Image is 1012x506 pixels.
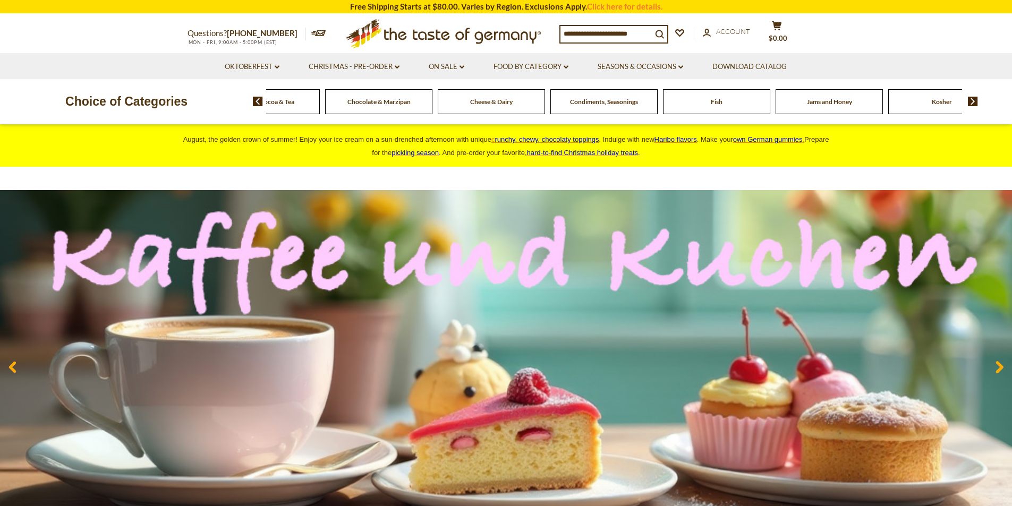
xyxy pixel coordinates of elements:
a: Seasons & Occasions [598,61,683,73]
a: [PHONE_NUMBER] [227,28,297,38]
button: $0.00 [761,21,793,47]
a: Kosher [932,98,952,106]
span: MON - FRI, 9:00AM - 5:00PM (EST) [188,39,278,45]
a: pickling season [392,149,439,157]
a: Account [703,26,750,38]
span: August, the golden crown of summer! Enjoy your ice cream on a sun-drenched afternoon with unique ... [183,135,829,157]
a: Jams and Honey [807,98,852,106]
img: next arrow [968,97,978,106]
a: Fish [711,98,722,106]
a: hard-to-find Christmas holiday treats [527,149,639,157]
a: Chocolate & Marzipan [347,98,411,106]
a: Oktoberfest [225,61,279,73]
a: Coffee, Cocoa & Tea [239,98,294,106]
span: own German gummies [733,135,803,143]
a: On Sale [429,61,464,73]
a: Haribo flavors [654,135,697,143]
a: Click here for details. [587,2,662,11]
p: Questions? [188,27,305,40]
a: Download Catalog [712,61,787,73]
a: Food By Category [494,61,568,73]
img: previous arrow [253,97,263,106]
a: Cheese & Dairy [470,98,513,106]
span: runchy, chewy, chocolaty toppings [495,135,599,143]
a: crunchy, chewy, chocolaty toppings [491,135,599,143]
span: . [527,149,640,157]
a: Condiments, Seasonings [570,98,638,106]
span: Account [716,27,750,36]
span: $0.00 [769,34,787,42]
a: own German gummies. [733,135,804,143]
a: Christmas - PRE-ORDER [309,61,399,73]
